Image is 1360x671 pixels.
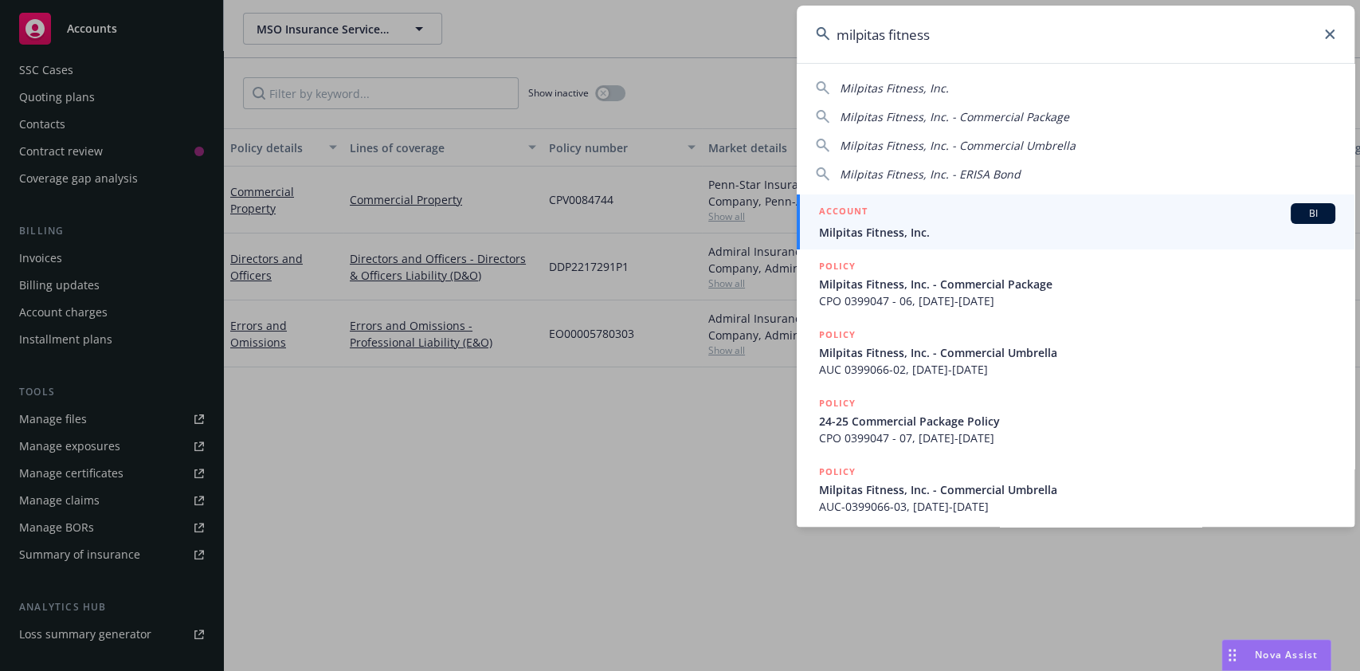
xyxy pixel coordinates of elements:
[1255,648,1318,661] span: Nova Assist
[797,249,1354,318] a: POLICYMilpitas Fitness, Inc. - Commercial PackageCPO 0399047 - 06, [DATE]-[DATE]
[797,387,1354,455] a: POLICY24-25 Commercial Package PolicyCPO 0399047 - 07, [DATE]-[DATE]
[819,327,856,343] h5: POLICY
[840,167,1021,182] span: Milpitas Fitness, Inc. - ERISA Bond
[819,395,856,411] h5: POLICY
[1221,639,1331,671] button: Nova Assist
[797,6,1354,63] input: Search...
[840,80,949,96] span: Milpitas Fitness, Inc.
[819,361,1335,378] span: AUC 0399066-02, [DATE]-[DATE]
[819,292,1335,309] span: CPO 0399047 - 06, [DATE]-[DATE]
[797,194,1354,249] a: ACCOUNTBIMilpitas Fitness, Inc.
[819,203,868,222] h5: ACCOUNT
[819,498,1335,515] span: AUC-0399066-03, [DATE]-[DATE]
[819,464,856,480] h5: POLICY
[840,138,1076,153] span: Milpitas Fitness, Inc. - Commercial Umbrella
[1222,640,1242,670] div: Drag to move
[1297,206,1329,221] span: BI
[819,224,1335,241] span: Milpitas Fitness, Inc.
[819,344,1335,361] span: Milpitas Fitness, Inc. - Commercial Umbrella
[797,318,1354,387] a: POLICYMilpitas Fitness, Inc. - Commercial UmbrellaAUC 0399066-02, [DATE]-[DATE]
[819,481,1335,498] span: Milpitas Fitness, Inc. - Commercial Umbrella
[819,276,1335,292] span: Milpitas Fitness, Inc. - Commercial Package
[819,258,856,274] h5: POLICY
[819,430,1335,446] span: CPO 0399047 - 07, [DATE]-[DATE]
[819,413,1335,430] span: 24-25 Commercial Package Policy
[797,455,1354,524] a: POLICYMilpitas Fitness, Inc. - Commercial UmbrellaAUC-0399066-03, [DATE]-[DATE]
[840,109,1069,124] span: Milpitas Fitness, Inc. - Commercial Package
